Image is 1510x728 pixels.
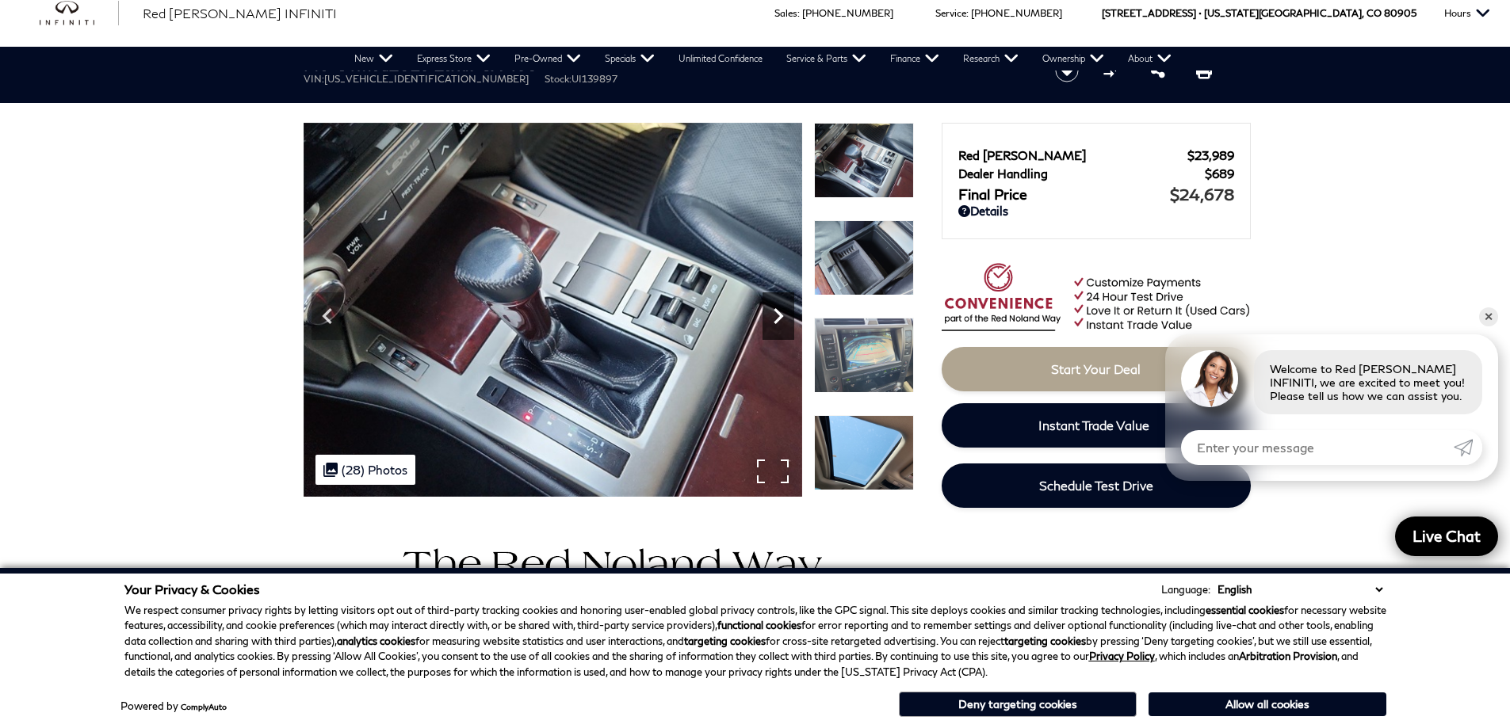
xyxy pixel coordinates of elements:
a: About [1116,47,1183,71]
span: Schedule Test Drive [1039,478,1153,493]
img: Agent profile photo [1181,350,1238,407]
div: Next [763,292,794,340]
a: Service & Parts [774,47,878,71]
strong: targeting cookies [684,635,766,647]
a: Start Your Deal [942,347,1251,391]
a: [PHONE_NUMBER] [971,7,1062,19]
div: Powered by [120,701,227,711]
a: Research [951,47,1030,71]
strong: Arbitration Provision [1239,650,1337,662]
span: Final Price [958,185,1170,203]
a: Instant Trade Value [942,403,1247,448]
strong: essential cookies [1206,604,1284,616]
a: Ownership [1030,47,1116,71]
a: Finance [878,47,951,71]
a: Pre-Owned [503,47,593,71]
span: Service [935,7,966,19]
span: $24,678 [1170,185,1234,204]
button: Compare Vehicle [1101,59,1125,82]
div: (28) Photos [315,455,415,485]
span: : [966,7,969,19]
span: Your Privacy & Cookies [124,581,260,597]
a: Dealer Handling $689 [958,166,1234,181]
a: Schedule Test Drive [942,463,1251,508]
span: UI139897 [572,73,617,85]
span: Red [PERSON_NAME] [958,148,1187,162]
a: Unlimited Confidence [667,47,774,71]
span: Sales [774,7,797,19]
select: Language Select [1214,581,1386,597]
img: INFINITI [40,1,119,26]
strong: targeting cookies [1004,635,1086,647]
strong: functional cookies [717,619,801,631]
span: $689 [1205,166,1234,181]
a: Privacy Policy [1089,650,1155,662]
div: Language: [1161,585,1210,595]
a: [STREET_ADDRESS] • [US_STATE][GEOGRAPHIC_DATA], CO 80905 [1102,7,1416,19]
a: New [342,47,405,71]
span: Instant Trade Value [1038,417,1149,433]
a: Express Store [405,47,503,71]
a: Red [PERSON_NAME] $23,989 [958,148,1234,162]
nav: Main Navigation [342,47,1183,71]
a: Final Price $24,678 [958,185,1234,204]
span: VIN: [304,73,324,85]
a: ComplyAuto [181,702,227,711]
a: [PHONE_NUMBER] [802,7,893,19]
button: Deny targeting cookies [899,692,1137,717]
span: Live Chat [1405,526,1489,546]
a: Submit [1454,430,1482,465]
span: [US_VEHICLE_IDENTIFICATION_NUMBER] [324,73,529,85]
input: Enter your message [1181,430,1454,465]
span: Start Your Deal [1051,361,1141,376]
img: Used 2016 Black Onyx Lexus 460 image 19 [814,220,914,295]
span: Dealer Handling [958,166,1205,181]
p: We respect consumer privacy rights by letting visitors opt out of third-party tracking cookies an... [124,603,1386,680]
a: Red [PERSON_NAME] INFINITI [143,4,337,23]
a: Details [958,204,1234,218]
span: Red [PERSON_NAME] INFINITI [143,6,337,21]
a: Live Chat [1395,516,1498,556]
div: Welcome to Red [PERSON_NAME] INFINITI, we are excited to meet you! Please tell us how we can assi... [1254,350,1482,414]
a: Specials [593,47,667,71]
img: Used 2016 Black Onyx Lexus 460 image 18 [814,123,914,198]
span: $23,989 [1187,148,1234,162]
div: Previous [312,292,343,340]
strong: analytics cookies [337,635,415,647]
img: Used 2016 Black Onyx Lexus 460 image 20 [814,318,914,393]
span: Stock: [545,73,572,85]
button: Allow all cookies [1149,692,1386,716]
span: : [797,7,800,19]
img: Used 2016 Black Onyx Lexus 460 image 21 [814,415,914,490]
img: Used 2016 Black Onyx Lexus 460 image 18 [304,123,802,497]
a: infiniti [40,1,119,26]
